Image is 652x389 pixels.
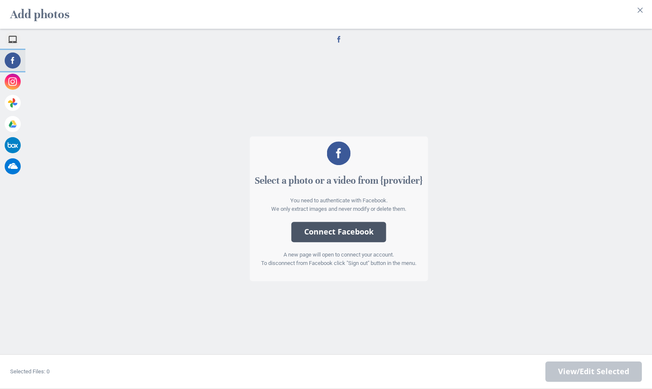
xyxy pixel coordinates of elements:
[10,368,50,375] span: Selected Files: 0
[255,251,423,259] div: A new page will open to connect your account.
[255,196,423,205] div: You need to authenticate with Facebook.
[545,361,642,382] span: Next
[255,205,423,213] div: We only extract images and never modify or delete them.
[558,367,629,376] span: View/Edit Selected
[255,174,423,188] div: Select a photo or a video from {provider}
[255,259,423,268] div: To disconnect from Facebook click "Sign out" button in the menu.
[334,35,344,44] span: Facebook
[292,222,386,242] button: Connect Facebook
[633,3,647,17] button: Close
[10,3,69,25] h2: Add photos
